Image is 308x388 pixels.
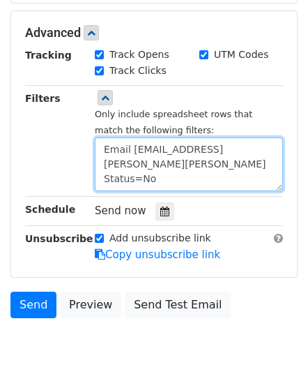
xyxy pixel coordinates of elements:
[95,204,146,217] span: Send now
[10,292,56,318] a: Send
[109,64,167,78] label: Track Clicks
[95,109,252,135] small: Only include spreadsheet rows that match the following filters:
[238,321,308,388] iframe: Chat Widget
[95,248,220,261] a: Copy unsubscribe link
[60,292,121,318] a: Preview
[214,47,268,62] label: UTM Codes
[125,292,231,318] a: Send Test Email
[25,25,283,40] h5: Advanced
[25,233,93,244] strong: Unsubscribe
[109,47,169,62] label: Track Opens
[25,93,61,104] strong: Filters
[25,204,75,215] strong: Schedule
[25,50,72,61] strong: Tracking
[109,231,211,246] label: Add unsubscribe link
